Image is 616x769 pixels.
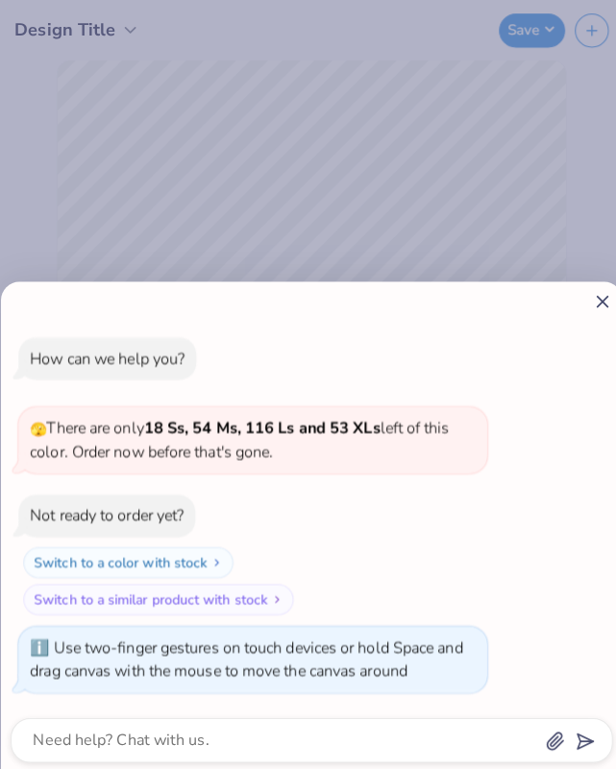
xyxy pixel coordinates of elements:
div: How can we help you? [30,344,183,365]
button: Switch to a color with stock [23,541,231,571]
img: Switch to a color with stock [209,550,220,562]
div: Use two-finger gestures on touch devices or hold Space and drag canvas with the mouse to move the... [30,630,457,674]
span: There are only left of this color. Order now before that's gone. [30,413,444,457]
button: Switch to a similar product with stock [23,577,290,608]
div: Not ready to order yet? [30,499,182,520]
span: 🫣 [30,415,46,433]
strong: 18 Ss, 54 Ms, 116 Ls and 53 XLs [142,413,376,434]
img: Switch to a similar product with stock [268,587,280,598]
